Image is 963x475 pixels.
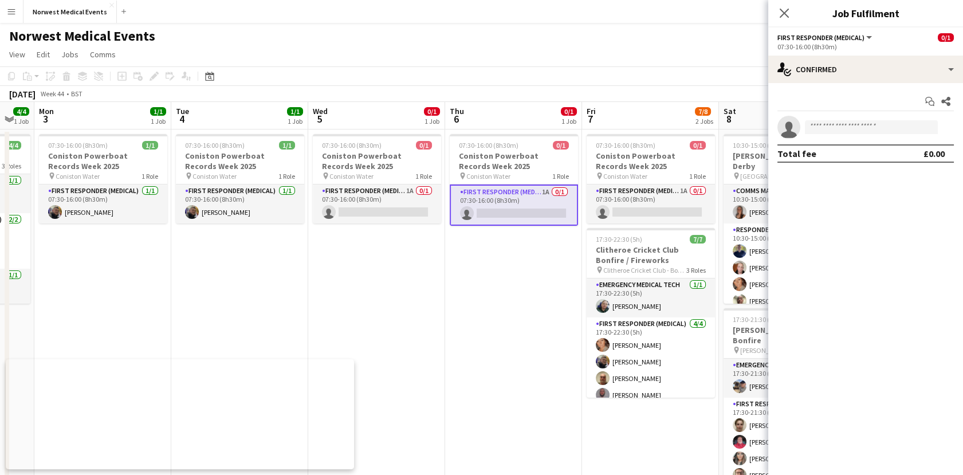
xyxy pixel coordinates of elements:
span: 1/1 [279,141,295,150]
span: 7/8 [695,107,711,116]
span: Coniston Water [329,172,374,180]
div: 1 Job [561,117,576,125]
span: 1 Role [278,172,295,180]
span: 3 Roles [2,162,21,170]
a: Comms [85,47,120,62]
div: £0.00 [923,148,945,159]
span: Coniston Water [603,172,647,180]
span: 0/1 [561,107,577,116]
div: 07:30-16:00 (8h30m)0/1Coniston Powerboat Records Week 2025 Coniston Water1 RoleFirst Responder (M... [450,134,578,226]
app-card-role: First Responder (Medical)4/417:30-22:30 (5h)[PERSON_NAME][PERSON_NAME][PERSON_NAME][PERSON_NAME] [587,317,715,406]
span: 6 [448,112,464,125]
span: 3 Roles [686,266,706,274]
app-job-card: 07:30-16:00 (8h30m)1/1Coniston Powerboat Records Week 2025 Coniston Water1 RoleFirst Responder (M... [176,134,304,223]
span: Fri [587,106,596,116]
button: Norwest Medical Events [23,1,117,23]
app-job-card: 07:30-16:00 (8h30m)0/1Coniston Powerboat Records Week 2025 Coniston Water1 RoleFirst Responder (M... [587,134,715,223]
app-card-role: First Responder (Medical)1/107:30-16:00 (8h30m)[PERSON_NAME] [176,184,304,223]
iframe: Popup CTA [6,359,354,469]
span: 07:30-16:00 (8h30m) [322,141,382,150]
span: [GEOGRAPHIC_DATA] [740,172,803,180]
app-card-role: Comms Manager1/110:30-15:00 (4h30m)[PERSON_NAME] [724,184,852,223]
h3: [PERSON_NAME] Rovers vs Derby [724,151,852,171]
app-card-role: First Responder (Medical)1A0/107:30-16:00 (8h30m) [313,184,441,223]
a: Jobs [57,47,83,62]
span: Sat [724,106,736,116]
h3: Coniston Powerboat Records Week 2025 [313,151,441,171]
div: 1 Job [14,117,29,125]
span: First Responder (Medical) [777,33,864,42]
div: 1 Job [424,117,439,125]
span: 7 [585,112,596,125]
app-card-role: First Responder (Medical)1A0/107:30-16:00 (8h30m) [450,184,578,226]
span: View [9,49,25,60]
button: First Responder (Medical) [777,33,874,42]
div: BST [71,89,82,98]
span: 07:30-16:00 (8h30m) [459,141,518,150]
span: 1/1 [142,141,158,150]
span: 0/1 [416,141,432,150]
div: Confirmed [768,56,963,83]
span: 0/1 [553,141,569,150]
span: 17:30-22:30 (5h) [596,235,642,244]
span: 3 [37,112,54,125]
span: 4 [174,112,189,125]
div: 07:30-16:00 (8h30m) [777,42,954,51]
span: 07:30-16:00 (8h30m) [596,141,655,150]
span: 5 [311,112,328,125]
span: 7/7 [690,235,706,244]
span: 1 Role [552,172,569,180]
div: 1 Job [288,117,302,125]
app-job-card: 07:30-16:00 (8h30m)1/1Coniston Powerboat Records Week 2025 Coniston Water1 RoleFirst Responder (M... [39,134,167,223]
span: Thu [450,106,464,116]
span: Comms [90,49,116,60]
span: Tue [176,106,189,116]
a: View [5,47,30,62]
span: Wed [313,106,328,116]
span: Clitheroe Cricket Club - Bonfire & Fireworks [603,266,686,274]
h3: Job Fulfilment [768,6,963,21]
a: Edit [32,47,54,62]
div: Total fee [777,148,816,159]
span: 0/1 [424,107,440,116]
span: 8 [722,112,736,125]
span: 1 Role [689,172,706,180]
span: 07:30-16:00 (8h30m) [185,141,245,150]
app-job-card: 10:30-15:00 (4h30m)10/10[PERSON_NAME] Rovers vs Derby [GEOGRAPHIC_DATA]3 RolesComms Manager1/110:... [724,134,852,304]
div: 2 Jobs [695,117,713,125]
span: 0/1 [938,33,954,42]
span: 4/4 [5,141,21,150]
span: 1/1 [150,107,166,116]
app-card-role: First Responder (Medical)1/107:30-16:00 (8h30m)[PERSON_NAME] [39,184,167,223]
h3: Coniston Powerboat Records Week 2025 [450,151,578,171]
span: Coniston Water [192,172,237,180]
app-card-role: First Responder (Medical)1A0/107:30-16:00 (8h30m) [587,184,715,223]
span: Edit [37,49,50,60]
span: Mon [39,106,54,116]
app-job-card: 07:30-16:00 (8h30m)0/1Coniston Powerboat Records Week 2025 Coniston Water1 RoleFirst Responder (M... [313,134,441,223]
app-card-role: Emergency Medical Tech1/117:30-21:30 (4h)[PERSON_NAME] [724,359,852,398]
span: [PERSON_NAME] - Playing fields [740,346,823,355]
span: 0/1 [690,141,706,150]
app-job-card: 17:30-22:30 (5h)7/7Clitheroe Cricket Club Bonfire / Fireworks Clitheroe Cricket Club - Bonfire & ... [587,228,715,398]
span: Coniston Water [466,172,510,180]
h3: Coniston Powerboat Records Week 2025 [587,151,715,171]
span: 1 Role [141,172,158,180]
app-card-role: Emergency Medical Tech1/117:30-22:30 (5h)[PERSON_NAME] [587,278,715,317]
span: 1 Role [415,172,432,180]
span: Week 44 [38,89,66,98]
span: 07:30-16:00 (8h30m) [48,141,108,150]
span: 4/4 [13,107,29,116]
div: [DATE] [9,88,36,100]
span: Jobs [61,49,78,60]
h3: Clitheroe Cricket Club Bonfire / Fireworks [587,245,715,265]
div: 1 Job [151,117,166,125]
span: 17:30-21:30 (4h) [733,315,779,324]
span: 10:30-15:00 (4h30m) [733,141,792,150]
h3: Coniston Powerboat Records Week 2025 [176,151,304,171]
